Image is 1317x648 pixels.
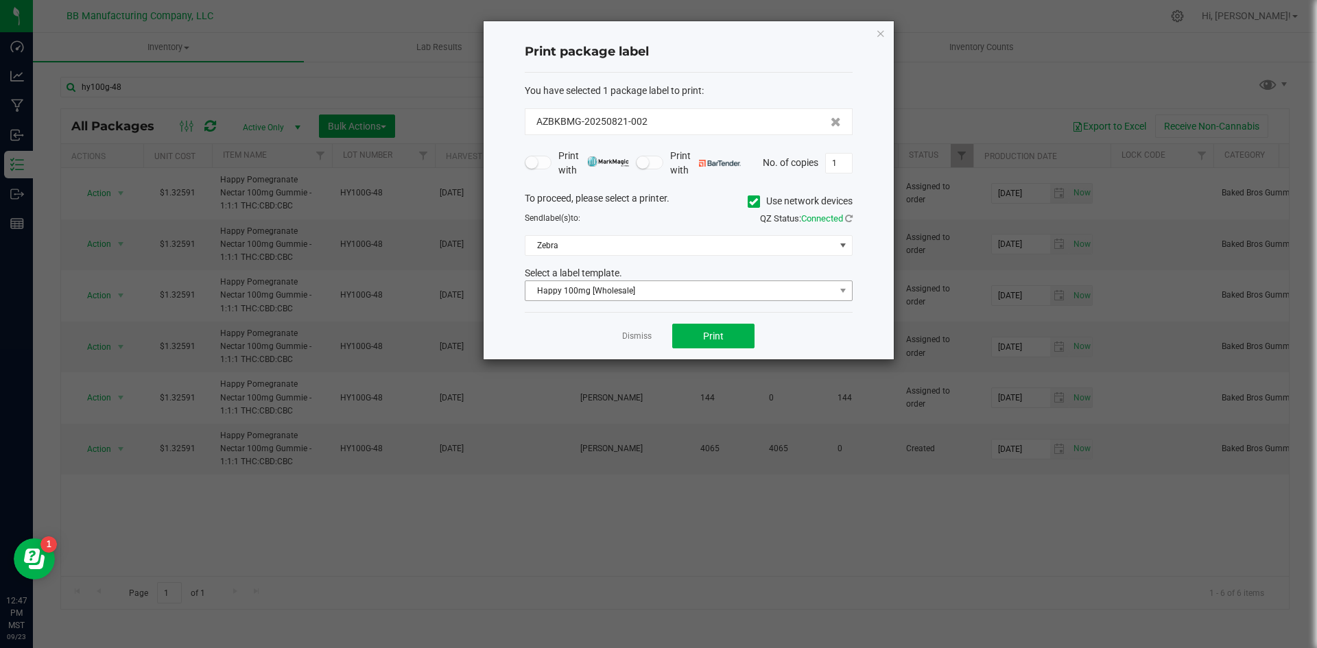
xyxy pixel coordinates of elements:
[670,149,741,178] span: Print with
[525,85,702,96] span: You have selected 1 package label to print
[672,324,755,348] button: Print
[622,331,652,342] a: Dismiss
[587,156,629,167] img: mark_magic_cybra.png
[748,194,853,208] label: Use network devices
[525,281,835,300] span: Happy 100mg [Wholesale]
[536,115,648,129] span: AZBKBMG-20250821-002
[525,84,853,98] div: :
[514,266,863,280] div: Select a label template.
[525,43,853,61] h4: Print package label
[525,236,835,255] span: Zebra
[543,213,571,223] span: label(s)
[40,536,57,553] iframe: Resource center unread badge
[763,156,818,167] span: No. of copies
[703,331,724,341] span: Print
[760,213,853,224] span: QZ Status:
[699,160,741,167] img: bartender.png
[801,213,843,224] span: Connected
[558,149,629,178] span: Print with
[514,191,863,212] div: To proceed, please select a printer.
[14,538,55,579] iframe: Resource center
[525,213,580,223] span: Send to:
